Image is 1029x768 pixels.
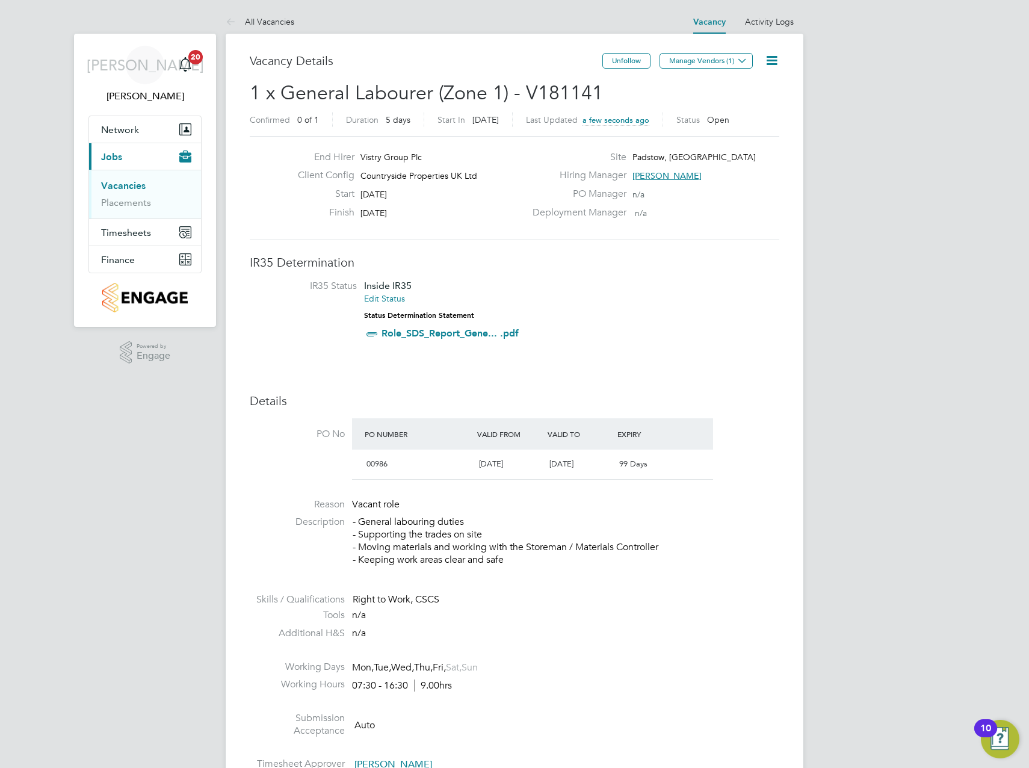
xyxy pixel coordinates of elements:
[250,393,779,409] h3: Details
[352,661,374,674] span: Mon,
[632,170,702,181] span: [PERSON_NAME]
[352,627,366,639] span: n/a
[74,34,216,327] nav: Main navigation
[137,341,170,351] span: Powered by
[635,208,647,218] span: n/a
[88,46,202,104] a: [PERSON_NAME][PERSON_NAME]
[366,459,388,469] span: 00986
[525,206,626,219] label: Deployment Manager
[101,124,139,135] span: Network
[602,53,650,69] button: Unfollow
[89,219,201,246] button: Timesheets
[619,459,647,469] span: 99 Days
[89,143,201,170] button: Jobs
[101,197,151,208] a: Placements
[346,114,379,125] label: Duration
[250,114,290,125] label: Confirmed
[352,609,366,621] span: n/a
[374,661,391,674] span: Tue,
[676,114,700,125] label: Status
[87,57,204,73] span: [PERSON_NAME]
[549,459,573,469] span: [DATE]
[137,351,170,361] span: Engage
[525,188,626,200] label: PO Manager
[614,423,685,445] div: Expiry
[364,311,474,320] strong: Status Determination Statement
[250,627,345,640] label: Additional H&S
[250,255,779,270] h3: IR35 Determination
[89,116,201,143] button: Network
[250,81,603,105] span: 1 x General Labourer (Zone 1) - V181141
[226,16,294,27] a: All Vacancies
[120,341,171,364] a: Powered byEngage
[250,661,345,674] label: Working Days
[188,50,203,64] span: 20
[360,208,387,218] span: [DATE]
[414,661,433,674] span: Thu,
[693,17,726,27] a: Vacancy
[88,89,202,104] span: James Archer
[288,151,354,164] label: End Hirer
[582,115,649,125] span: a few seconds ago
[362,423,474,445] div: PO Number
[250,428,345,441] label: PO No
[288,169,354,182] label: Client Config
[479,459,503,469] span: [DATE]
[250,498,345,511] label: Reason
[250,593,345,606] label: Skills / Qualifications
[525,169,626,182] label: Hiring Manager
[360,189,387,200] span: [DATE]
[250,53,602,69] h3: Vacancy Details
[364,293,405,304] a: Edit Status
[101,151,122,163] span: Jobs
[173,46,197,84] a: 20
[353,516,779,566] p: - General labouring duties - Supporting the trades on site - Moving materials and working with th...
[386,114,410,125] span: 5 days
[632,189,644,200] span: n/a
[352,498,400,510] span: Vacant role
[526,114,578,125] label: Last Updated
[433,661,446,674] span: Fri,
[632,152,756,163] span: Padstow, [GEOGRAPHIC_DATA]
[382,327,519,339] a: Role_SDS_Report_Gene... .pdf
[745,16,794,27] a: Activity Logs
[525,151,626,164] label: Site
[101,180,146,191] a: Vacancies
[353,593,779,606] div: Right to Work, CSCS
[89,170,201,218] div: Jobs
[981,720,1019,758] button: Open Resource Center, 10 new notifications
[446,661,462,674] span: Sat,
[660,53,753,69] button: Manage Vendors (1)
[360,152,422,163] span: Vistry Group Plc
[250,516,345,528] label: Description
[707,114,729,125] span: Open
[88,283,202,312] a: Go to home page
[262,280,357,293] label: IR35 Status
[101,254,135,265] span: Finance
[360,170,477,181] span: Countryside Properties UK Ltd
[288,206,354,219] label: Finish
[391,661,414,674] span: Wed,
[250,678,345,691] label: Working Hours
[102,283,187,312] img: countryside-properties-logo-retina.png
[437,114,465,125] label: Start In
[89,246,201,273] button: Finance
[250,609,345,622] label: Tools
[474,423,545,445] div: Valid From
[297,114,319,125] span: 0 of 1
[545,423,615,445] div: Valid To
[980,728,991,744] div: 10
[352,680,452,692] div: 07:30 - 16:30
[288,188,354,200] label: Start
[101,227,151,238] span: Timesheets
[472,114,499,125] span: [DATE]
[414,680,452,692] span: 9.00hrs
[354,719,375,731] span: Auto
[250,712,345,737] label: Submission Acceptance
[462,661,478,674] span: Sun
[364,280,412,291] span: Inside IR35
